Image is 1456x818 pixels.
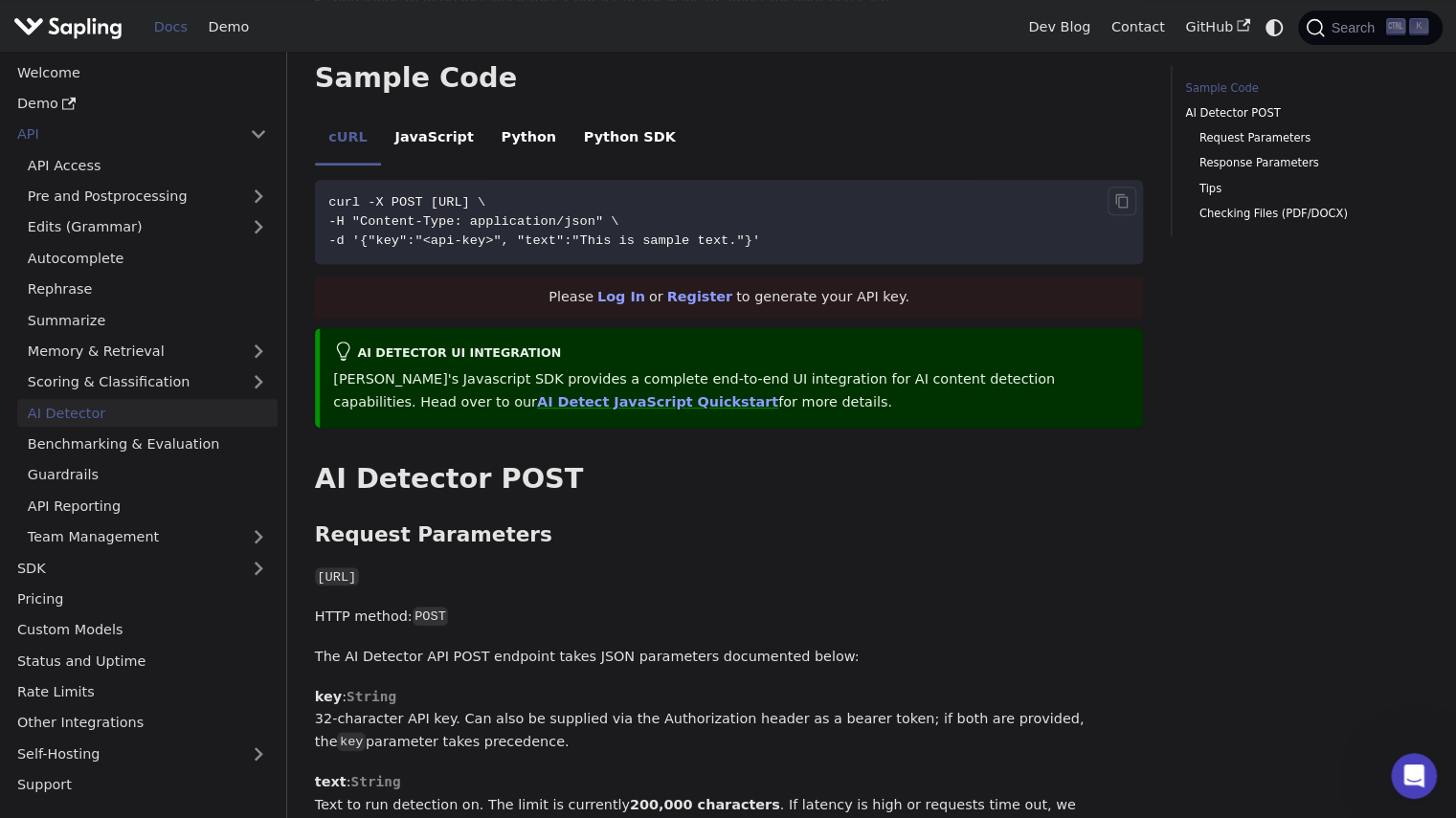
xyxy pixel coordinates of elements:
[7,586,278,613] a: Pricing
[315,646,1143,669] p: The AI Detector API POST endpoint takes JSON parameters documented below:
[630,797,780,812] strong: 200,000 characters
[1199,129,1415,147] a: Request Parameters
[1325,20,1386,35] span: Search
[315,522,1143,548] h3: Request Parameters
[7,121,239,148] a: API
[17,183,278,210] a: Pre and Postprocessing
[13,13,123,41] img: Sapling.ai
[239,554,278,582] button: Expand sidebar category 'SDK'
[17,399,278,427] a: AI Detector
[315,606,1143,629] p: HTTP method:
[328,233,760,248] span: -d '{"key":"<api-key>", "text":"This is sample text."}'
[333,342,1130,365] div: AI Detector UI integration
[17,368,278,396] a: Scoring & Classification
[413,607,449,626] code: POST
[7,616,278,644] a: Custom Models
[570,113,689,166] li: Python SDK
[7,771,278,799] a: Support
[17,244,278,272] a: Autocomplete
[17,213,278,241] a: Edits (Grammar)
[17,461,278,489] a: Guardrails
[1175,12,1260,42] a: GitHub
[315,774,347,789] strong: text
[1101,12,1176,42] a: Contact
[17,338,278,365] a: Memory & Retrieval
[537,394,778,409] a: AI Detect JavaScript Quickstart
[13,13,129,41] a: Sapling.ai
[1185,79,1422,98] a: Sample Code
[315,276,1143,319] div: Please or to generate your API key.
[337,732,365,751] code: key
[7,647,278,674] a: Status and Uptime
[1409,18,1428,35] kbd: K
[1185,104,1422,122] a: AI Detector POST
[239,121,278,148] button: Collapse sidebar category 'API'
[1199,205,1415,223] a: Checking Files (PDF/DOCX)
[17,306,278,334] a: Summarize
[7,58,278,86] a: Welcome
[315,113,381,166] li: cURL
[1261,13,1288,41] button: Switch between dark and light mode (currently system mode)
[17,492,278,520] a: API Reporting
[347,689,396,704] span: String
[7,90,278,118] a: Demo
[597,289,645,304] a: Log In
[1018,12,1100,42] a: Dev Blog
[17,431,278,458] a: Benchmarking & Evaluation
[328,195,485,210] span: curl -X POST [URL] \
[7,709,278,737] a: Other Integrations
[1298,11,1442,45] button: Search (Ctrl+K)
[315,686,1143,754] p: : 32-character API key. Can also be supplied via the Authorization header as a bearer token; if b...
[315,61,1143,96] h2: Sample Code
[667,289,732,304] a: Register
[381,113,487,166] li: JavaScript
[7,678,278,706] a: Rate Limits
[1199,154,1415,172] a: Response Parameters
[7,554,239,582] a: SDK
[328,214,618,229] span: -H "Content-Type: application/json" \
[198,12,259,42] a: Demo
[315,567,359,586] code: [URL]
[487,113,570,166] li: Python
[17,523,278,551] a: Team Management
[7,740,278,767] a: Self-Hosting
[333,368,1130,414] p: [PERSON_NAME]'s Javascript SDK provides a complete end-to-end UI integration for AI content detec...
[315,462,1143,497] h2: AI Detector POST
[350,774,400,789] span: String
[144,12,198,42] a: Docs
[1108,187,1136,215] button: Copy code to clipboard
[17,276,278,303] a: Rephrase
[17,151,278,179] a: API Access
[1391,753,1437,799] iframe: Intercom live chat
[315,689,342,704] strong: key
[1199,180,1415,198] a: Tips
